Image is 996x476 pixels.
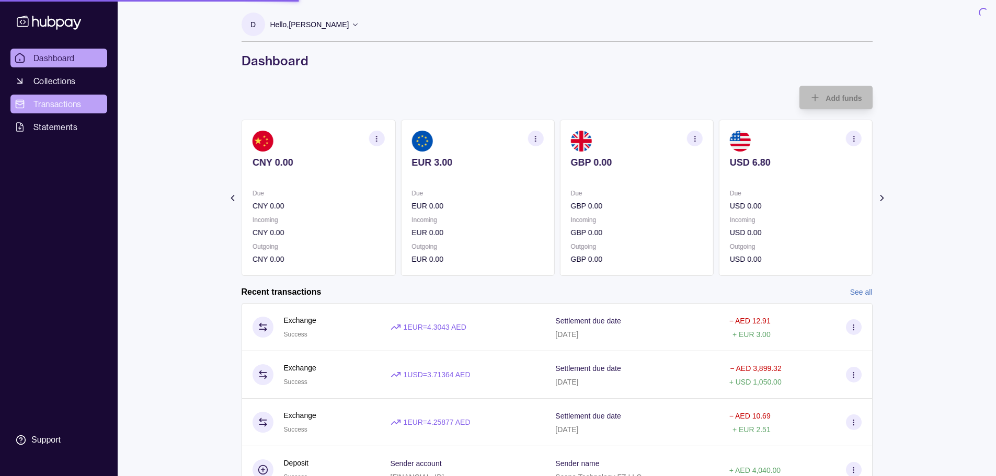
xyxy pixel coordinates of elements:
[270,19,349,30] p: Hello, [PERSON_NAME]
[570,227,702,238] p: GBP 0.00
[730,364,781,373] p: − AED 3,899.32
[33,52,75,64] span: Dashboard
[732,330,771,339] p: + EUR 3.00
[555,425,578,434] p: [DATE]
[732,425,771,434] p: + EUR 2.51
[729,378,782,386] p: + USD 1,050.00
[799,86,872,109] button: Add funds
[10,95,107,113] a: Transactions
[570,200,702,212] p: GBP 0.00
[850,286,873,298] a: See all
[284,457,308,469] p: Deposit
[411,131,432,152] img: eu
[404,416,471,428] p: 1 EUR = 4.25877 AED
[284,426,307,433] span: Success
[242,286,322,298] h2: Recent transactions
[555,412,621,420] p: Settlement due date
[33,75,75,87] span: Collections
[570,253,702,265] p: GBP 0.00
[253,188,384,199] p: Due
[411,227,543,238] p: EUR 0.00
[729,131,750,152] img: us
[284,331,307,338] span: Success
[729,317,771,325] p: − AED 12.91
[411,241,543,252] p: Outgoing
[411,214,543,226] p: Incoming
[253,157,384,168] p: CNY 0.00
[729,253,861,265] p: USD 0.00
[411,200,543,212] p: EUR 0.00
[10,49,107,67] a: Dashboard
[404,369,471,380] p: 1 USD = 3.71364 AED
[729,241,861,252] p: Outgoing
[411,188,543,199] p: Due
[253,227,384,238] p: CNY 0.00
[570,241,702,252] p: Outgoing
[284,410,316,421] p: Exchange
[284,362,316,374] p: Exchange
[555,378,578,386] p: [DATE]
[10,118,107,136] a: Statements
[253,241,384,252] p: Outgoing
[729,466,781,474] p: + AED 4,040.00
[729,227,861,238] p: USD 0.00
[729,200,861,212] p: USD 0.00
[253,131,273,152] img: cn
[555,317,621,325] p: Settlement due date
[242,52,873,69] h1: Dashboard
[31,434,61,446] div: Support
[555,364,621,373] p: Settlement due date
[570,214,702,226] p: Incoming
[10,429,107,451] a: Support
[253,200,384,212] p: CNY 0.00
[729,214,861,226] p: Incoming
[253,214,384,226] p: Incoming
[729,412,771,420] p: − AED 10.69
[411,157,543,168] p: EUR 3.00
[555,330,578,339] p: [DATE]
[391,459,442,468] p: Sender account
[10,72,107,90] a: Collections
[284,315,316,326] p: Exchange
[253,253,384,265] p: CNY 0.00
[555,459,599,468] p: Sender name
[570,157,702,168] p: GBP 0.00
[570,188,702,199] p: Due
[250,19,256,30] p: D
[570,131,591,152] img: gb
[411,253,543,265] p: EUR 0.00
[33,121,77,133] span: Statements
[826,94,862,102] span: Add funds
[284,378,307,386] span: Success
[404,321,466,333] p: 1 EUR = 4.3043 AED
[729,188,861,199] p: Due
[729,157,861,168] p: USD 6.80
[33,98,82,110] span: Transactions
